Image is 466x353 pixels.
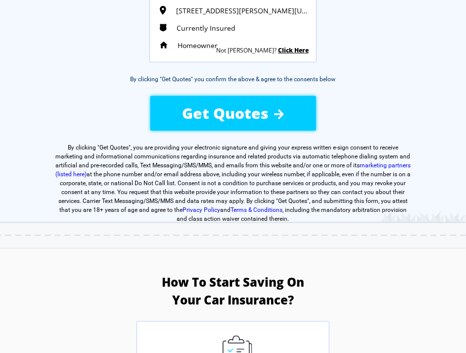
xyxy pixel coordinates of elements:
[150,96,316,131] button: Get Quotes
[131,75,336,84] div: By clicking "Get Quotes" you confirm the above & agree to the consents below
[183,206,220,213] a: Privacy Policy
[55,162,411,178] a: marketing partners (listed here)
[55,143,411,223] label: By clicking " ", you are providing your electronic signature and giving your express written e-si...
[177,23,235,33] span: Currently Insured
[183,103,269,123] span: Get Quotes
[161,273,305,309] h3: How To Start Saving On Your Car Insurance?
[178,41,218,50] span: Homeowner
[176,6,309,15] span: [STREET_ADDRESS][PERSON_NAME][US_STATE]
[216,46,277,54] sapn: Not [PERSON_NAME]?
[278,46,309,54] a: Click Here
[231,206,282,213] a: Terms & Conditions
[99,144,129,151] span: Get Quotes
